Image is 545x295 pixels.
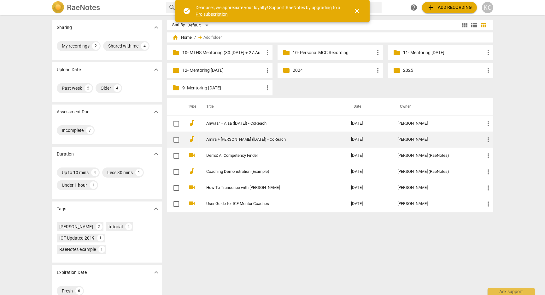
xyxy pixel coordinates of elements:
[346,148,392,164] td: [DATE]
[188,119,196,127] span: audiotrack
[59,246,96,252] div: RaeNotes example
[393,66,401,74] span: folder
[172,84,180,92] span: folder
[152,150,160,158] span: expand_more
[151,204,161,213] button: Show more
[264,66,271,74] span: more_vert
[188,184,196,191] span: videocam
[479,20,488,30] button: Table view
[152,24,160,31] span: expand_more
[484,136,492,144] span: more_vert
[484,200,492,208] span: more_vert
[62,85,82,91] div: Past week
[397,201,474,206] div: [PERSON_NAME]
[97,235,104,241] div: 1
[484,184,492,192] span: more_vert
[397,121,474,126] div: [PERSON_NAME]
[481,22,487,28] span: table_chart
[59,224,93,230] div: [PERSON_NAME]
[206,121,329,126] a: Anwaar + Alaa ([DATE]) - CoReach
[346,98,392,116] th: Date
[194,35,196,40] span: /
[346,132,392,148] td: [DATE]
[188,200,196,207] span: videocam
[62,288,73,294] div: Fresh
[484,49,492,56] span: more_vert
[151,23,161,32] button: Show more
[57,66,81,73] p: Upload Date
[484,120,492,128] span: more_vert
[206,201,329,206] a: User Guide for ICF Mentor Coaches
[403,67,484,74] p: 2025
[92,42,100,50] div: 2
[488,288,535,295] div: Ask support
[206,153,329,158] a: Demo: AI Competency Finder
[393,49,401,56] span: folder
[108,43,138,49] div: Shared with me
[349,3,365,19] button: Close
[151,149,161,159] button: Show more
[57,151,74,157] p: Duration
[57,206,66,212] p: Tags
[460,20,469,30] button: Tile view
[427,4,472,11] span: Add recording
[182,85,264,91] p: 9- Mentoring Jul.2025
[403,49,484,56] p: 11- Mentoring Aug.2025
[152,205,160,213] span: expand_more
[461,21,468,29] span: view_module
[346,180,392,196] td: [DATE]
[188,151,196,159] span: videocam
[52,1,161,14] a: LogoRaeNotes
[283,66,290,74] span: folder
[374,66,382,74] span: more_vert
[470,21,478,29] span: view_list
[293,67,374,74] p: 2024
[57,269,87,276] p: Expiration Date
[408,2,419,13] a: Help
[203,35,222,40] span: Add folder
[182,49,264,56] p: 10- MTHS Mentoring (30.Jul + 27.Aug + 24.Sep.2025)
[410,4,418,11] span: help
[52,1,64,14] img: Logo
[98,246,105,253] div: 1
[197,34,203,41] span: add
[283,49,290,56] span: folder
[57,24,72,31] p: Sharing
[62,43,90,49] div: My recordings
[188,135,196,143] span: audiotrack
[152,108,160,116] span: expand_more
[90,181,97,189] div: 1
[469,20,479,30] button: List view
[422,2,477,13] button: Upload
[484,168,492,176] span: more_vert
[183,7,190,15] span: check_circle
[67,3,100,12] h2: RaeNotes
[59,235,95,241] div: ICF Updated 2019
[96,223,103,230] div: 2
[135,169,143,176] div: 1
[172,66,180,74] span: folder
[427,4,435,11] span: add
[152,269,160,276] span: expand_more
[168,4,176,11] span: search
[151,107,161,116] button: Show more
[57,109,89,115] p: Assessment Due
[392,98,479,116] th: Owner
[62,127,84,133] div: Incomplete
[353,7,361,15] span: close
[107,169,133,176] div: Less 30 mins
[482,2,493,13] div: KC
[125,223,132,230] div: 2
[172,49,180,56] span: folder
[293,49,374,56] p: 10- Personal MCC Recording
[101,85,111,91] div: Older
[484,152,492,160] span: more_vert
[172,23,185,27] div: Sort By
[183,98,199,116] th: Type
[196,12,228,17] a: Pro subscription
[484,66,492,74] span: more_vert
[172,34,192,41] span: Home
[397,169,474,174] div: [PERSON_NAME] (RaeNotes)
[85,84,92,92] div: 2
[91,169,99,176] div: 4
